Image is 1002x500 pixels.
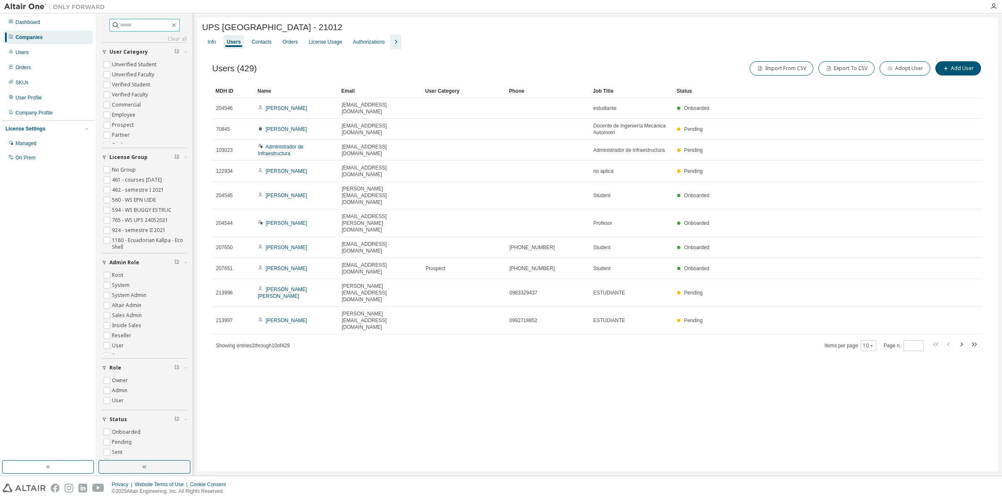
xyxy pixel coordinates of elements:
span: 122934 [216,168,233,174]
span: [PERSON_NAME][EMAIL_ADDRESS][DOMAIN_NAME] [342,283,418,303]
label: 924 - semestre II 2021 [112,225,167,235]
span: License Group [109,154,148,161]
span: [PHONE_NUMBER] [509,244,555,251]
div: Cookie Consent [190,481,231,488]
span: Student [593,244,610,251]
a: [PERSON_NAME] [266,266,307,271]
div: Status [677,84,932,98]
div: Users [227,39,241,45]
div: License Settings [5,125,45,132]
img: youtube.svg [92,484,104,492]
span: User Category [109,49,148,55]
span: 207650 [216,244,233,251]
span: Pending [684,147,703,153]
a: [PERSON_NAME] [266,318,307,323]
label: Delivered [112,457,137,467]
a: [PERSON_NAME] [266,193,307,198]
div: Authorizations [353,39,385,45]
label: Reseller [112,331,133,341]
a: Administrador de Infraestructura [258,144,304,156]
img: linkedin.svg [78,484,87,492]
span: 0983329437 [509,289,537,296]
label: Prospect [112,120,135,130]
label: Sales Admin [112,310,143,320]
div: Managed [16,140,36,147]
label: No Group [112,165,138,175]
label: Altair Admin [112,300,143,310]
div: Users [16,49,29,56]
p: © 2025 Altair Engineering, Inc. All Rights Reserved. [112,488,231,495]
a: [PERSON_NAME] [266,245,307,250]
label: 461 - courses [DATE] [112,175,164,185]
span: Clear filter [174,259,179,266]
button: Status [102,410,187,429]
div: Name [257,84,335,98]
button: User Category [102,43,187,61]
span: [EMAIL_ADDRESS][PERSON_NAME][DOMAIN_NAME] [342,213,418,233]
button: Add User [935,61,981,76]
a: [PERSON_NAME] [PERSON_NAME] [258,286,307,299]
div: Contacts [252,39,271,45]
span: Student [593,192,610,199]
span: Clear filter [174,365,179,371]
div: On Prem [16,154,36,161]
label: Inside Sales [112,320,143,331]
span: [EMAIL_ADDRESS][DOMAIN_NAME] [342,262,418,275]
span: Pending [684,290,703,296]
label: Partner [112,130,131,140]
img: Altair One [4,3,109,11]
div: Company Profile [16,109,53,116]
span: [EMAIL_ADDRESS][DOMAIN_NAME] [342,241,418,254]
label: Unverified Faculty [112,70,156,80]
div: Email [341,84,418,98]
label: 765 - WS UPS 24052021 [112,215,170,225]
button: Export To CSV [818,61,875,76]
span: Pending [684,126,703,132]
span: Student [593,265,610,272]
label: Trial [112,140,124,150]
span: [EMAIL_ADDRESS][DOMAIN_NAME] [342,102,418,115]
button: Admin Role [102,253,187,272]
div: Companies [16,34,43,41]
div: Info [208,39,216,45]
span: ESTUDIANTE [593,289,625,296]
span: Users (429) [212,64,257,73]
span: Admin Role [109,259,139,266]
label: Sent [112,447,124,457]
span: 213996 [216,289,233,296]
a: Clear all [102,36,187,42]
span: Onboarded [684,105,709,111]
span: [PERSON_NAME][EMAIL_ADDRESS][DOMAIN_NAME] [342,310,418,331]
span: estudiante [593,105,616,112]
img: facebook.svg [51,484,60,492]
span: [PERSON_NAME][EMAIL_ADDRESS][DOMAIN_NAME] [342,185,418,206]
div: Phone [509,84,586,98]
span: Clear filter [174,416,179,423]
label: Pending [112,437,133,447]
span: [EMAIL_ADDRESS][DOMAIN_NAME] [342,164,418,178]
span: Clear filter [174,154,179,161]
span: Page n. [884,340,924,351]
span: Status [109,416,127,423]
div: Job Title [593,84,670,98]
button: Role [102,359,187,377]
label: 594 - WS BUGGY ESTRUC [112,205,173,215]
div: SKUs [16,79,29,86]
span: [PHONE_NUMBER] [509,265,555,272]
label: 462 - semestre I 2021 [112,185,166,195]
span: Docente de Ingeniería Mecánica Automotri [593,122,670,136]
span: 70845 [216,126,230,133]
label: Onboarded [112,427,142,437]
span: Onboarded [684,193,709,198]
a: [PERSON_NAME] [266,105,307,111]
div: User Category [425,84,502,98]
span: 207651 [216,265,233,272]
label: Owner [112,375,130,385]
a: [PERSON_NAME] [266,168,307,174]
span: [EMAIL_ADDRESS][DOMAIN_NAME] [342,122,418,136]
label: System [112,280,131,290]
a: [PERSON_NAME] [266,126,307,132]
div: Privacy [112,481,135,488]
span: Clear filter [174,49,179,55]
img: instagram.svg [65,484,73,492]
